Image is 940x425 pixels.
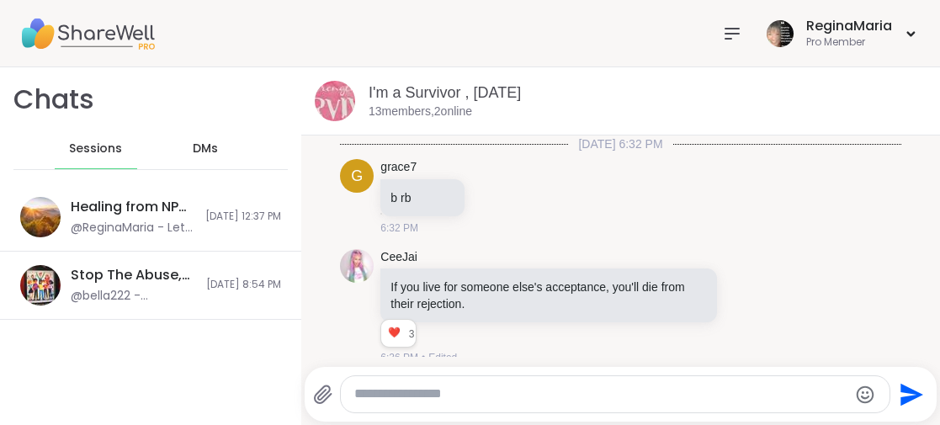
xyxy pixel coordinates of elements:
span: [DATE] 6:32 PM [568,135,672,152]
img: I'm a Survivor , Aug 17 [315,81,355,121]
div: @bella222 - Woman's retreat [71,288,196,305]
span: 6:36 PM [380,350,418,365]
div: Healing from NPD Abuse, [DATE] [71,198,195,216]
span: ❤️ [388,327,401,338]
div: ReginaMaria [806,17,892,35]
img: ReginaMaria [767,20,794,47]
p: b rb [390,189,454,206]
span: • [422,350,425,365]
span: 6:32 PM [380,220,418,236]
img: https://sharewell-space-live.sfo3.digitaloceanspaces.com/user-generated/31362a71-9c08-4605-8112-5... [340,249,374,283]
span: g [351,165,363,188]
span: [DATE] 12:37 PM [205,210,281,224]
button: Reactions: love [386,327,401,340]
h1: Chats [13,81,94,119]
div: Stop The Abuse, We Are Stronger Together, [DATE] [71,266,196,284]
a: grace7 [380,159,417,176]
span: DMs [193,141,218,157]
div: Pro Member [806,35,892,50]
img: Healing from NPD Abuse, Sep 06 [20,197,61,237]
img: ShareWell Nav Logo [20,4,155,63]
a: CeeJai [380,249,417,266]
button: Send [890,375,928,413]
span: 3 [409,327,417,342]
a: I'm a Survivor , [DATE] [369,84,521,101]
div: @ReginaMaria - Lets just agree to disagree. [71,220,195,236]
p: If you live for someone else's acceptance, you'll die from their rejection. [390,279,707,312]
textarea: Type your message [354,385,848,403]
p: 13 members, 2 online [369,104,472,120]
img: Stop The Abuse, We Are Stronger Together, Sep 05 [20,265,61,305]
span: Sessions [69,141,122,157]
span: [DATE] 8:54 PM [206,278,281,292]
div: Reaction list [381,320,408,347]
button: Emoji picker [855,385,875,405]
span: Edited [428,350,457,365]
